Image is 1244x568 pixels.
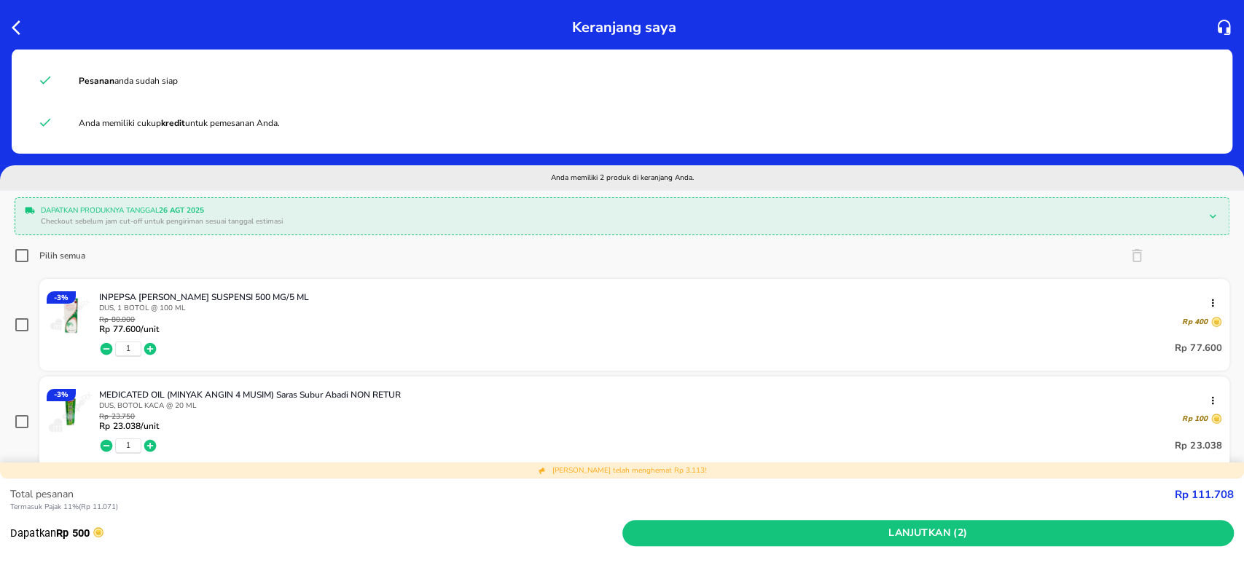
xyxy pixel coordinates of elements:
[99,303,1222,313] p: DUS, 1 BOTOL @ 100 ML
[10,502,1175,513] p: Termasuk Pajak 11% ( Rp 11.071 )
[56,526,90,540] strong: Rp 500
[41,216,1197,227] p: Checkout sebelum jam cut-off untuk pengiriman sesuai tanggal estimasi
[99,413,159,421] p: Rp 23.750
[1175,437,1222,454] p: Rp 23.038
[1175,487,1234,502] strong: Rp 111.708
[79,117,280,129] span: Anda memiliki cukup untuk pemesanan Anda.
[99,291,1210,303] p: INPEPSA [PERSON_NAME] SUSPENSI 500 MG/5 ML
[126,441,130,451] button: 1
[10,486,1175,502] p: Total pesanan
[126,344,130,354] button: 1
[99,389,1210,401] p: MEDICATED OIL (MINYAK ANGIN 4 MUSIM) Saras Subur Abadi NON RETUR
[19,202,1225,231] div: Dapatkan produknya tanggal26 Agt 2025Checkout sebelum jam cut-off untuk pengiriman sesuai tanggal...
[538,466,547,475] img: total discount
[572,15,676,40] p: Keranjang saya
[79,75,114,87] strong: Pesanan
[159,205,204,216] b: 26 Agt 2025
[161,117,185,129] strong: kredit
[39,250,85,261] div: Pilih semua
[99,324,159,334] p: Rp 77.600 /unit
[41,205,1197,216] p: Dapatkan produknya tanggal
[1175,340,1222,358] p: Rp 77.600
[99,401,1222,411] p: DUS, BOTOL KACA @ 20 ML
[47,389,76,401] div: - 3 %
[1182,317,1208,327] p: Rp 400
[79,75,178,87] span: anda sudah siap
[622,520,1235,547] button: Lanjutkan (2)
[47,291,76,304] div: - 3 %
[99,316,159,324] p: Rp 80.000
[1182,414,1208,424] p: Rp 100
[47,389,95,437] img: MEDICATED OIL (MINYAK ANGIN 4 MUSIM) Saras Subur Abadi NON RETUR
[628,524,1229,543] span: Lanjutkan (2)
[10,525,622,541] p: Dapatkan
[99,421,159,431] p: Rp 23.038 /unit
[47,291,95,339] img: INPEPSA Pratapa Nirmala SUSPENSI 500 MG/5 ML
